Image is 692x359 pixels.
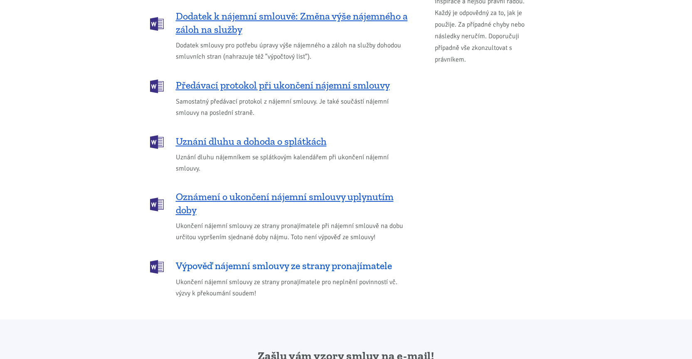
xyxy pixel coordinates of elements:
span: Dodatek k nájemní smlouvě: Změna výše nájemného a záloh na služby [176,10,408,36]
span: Ukončení nájemní smlouvy ze strany pronajímatele při nájemní smlouvě na dobu určitou vypršením sj... [176,220,408,243]
span: Oznámení o ukončení nájemní smlouvy uplynutím doby [176,190,408,217]
span: Uznání dluhu a dohoda o splátkách [176,135,327,148]
a: Předávací protokol při ukončení nájemní smlouvy [150,79,408,92]
img: DOCX (Word) [150,79,164,93]
span: Dodatek smlouvy pro potřebu úpravy výše nájemného a záloh na služby dohodou smluvních stran (nahr... [176,40,408,62]
a: Oznámení o ukončení nájemní smlouvy uplynutím doby [150,190,408,217]
img: DOCX (Word) [150,135,164,149]
img: DOCX (Word) [150,17,164,31]
img: DOCX (Word) [150,260,164,274]
a: Výpověď nájemní smlouvy ze strany pronajímatele [150,259,408,273]
a: Dodatek k nájemní smlouvě: Změna výše nájemného a záloh na služby [150,10,408,36]
span: Předávací protokol při ukončení nájemní smlouvy [176,79,390,92]
span: Ukončení nájemní smlouvy ze strany pronajímatele pro neplnění povinností vč. výzvy k překoumání s... [176,277,408,299]
a: Uznání dluhu a dohoda o splátkách [150,134,408,148]
img: DOCX (Word) [150,198,164,211]
span: Uznání dluhu nájemníkem se splátkovým kalendářem při ukončení nájemní smlouvy. [176,152,408,174]
span: Samostatný předávací protokol z nájemní smlouvy. Je také součástí nájemní smlouvy na poslední str... [176,96,408,119]
span: Výpověď nájemní smlouvy ze strany pronajímatele [176,259,392,272]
